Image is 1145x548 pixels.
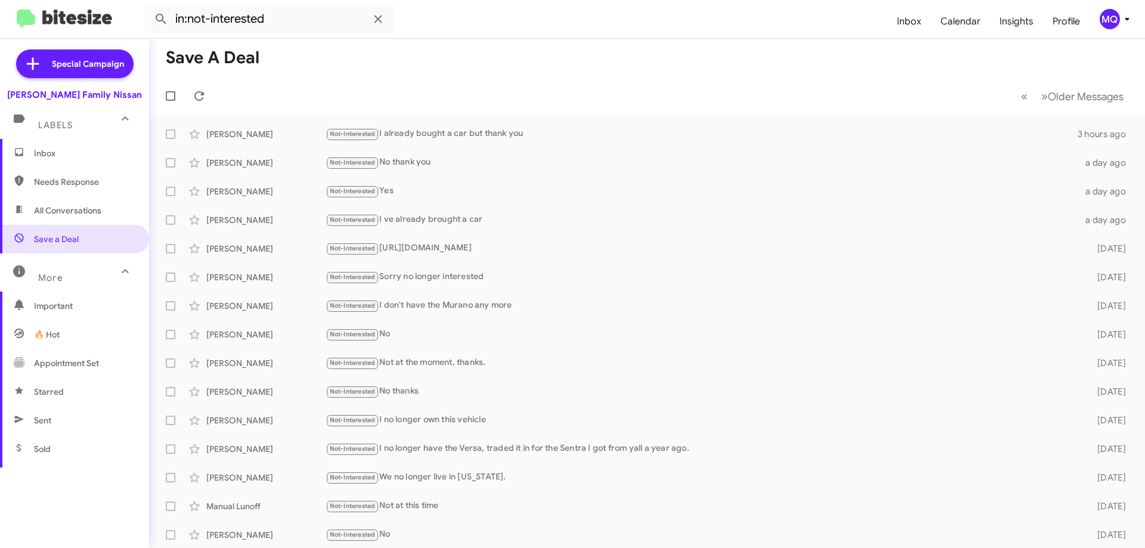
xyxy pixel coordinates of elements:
a: Insights [990,4,1043,39]
span: Sold [34,443,51,455]
div: I already bought a car but thank you [326,127,1078,141]
div: I no longer have the Versa, traded it in for the Sentra I got from yall a year ago. [326,442,1078,456]
div: [DATE] [1078,472,1135,484]
span: Not-Interested [330,130,376,138]
span: Starred [34,386,64,398]
div: 3 hours ago [1078,128,1135,140]
span: Not-Interested [330,473,376,481]
div: MQ [1100,9,1120,29]
h1: Save a Deal [166,48,259,67]
span: Appointment Set [34,357,99,369]
span: Not-Interested [330,388,376,395]
div: I don't have the Murano any more [326,299,1078,312]
span: Special Campaign [52,58,124,70]
div: [DATE] [1078,414,1135,426]
div: [PERSON_NAME] [206,414,326,426]
div: Not at this time [326,499,1078,513]
div: [PERSON_NAME] [206,128,326,140]
button: Previous [1014,84,1035,109]
span: Not-Interested [330,187,376,195]
span: Not-Interested [330,159,376,166]
div: [DATE] [1078,357,1135,369]
a: Special Campaign [16,49,134,78]
div: [DATE] [1078,386,1135,398]
div: [DATE] [1078,529,1135,541]
div: [DATE] [1078,329,1135,340]
div: [PERSON_NAME] [206,443,326,455]
span: Older Messages [1048,90,1124,103]
span: Not-Interested [330,416,376,424]
div: I no longer own this vehicle [326,413,1078,427]
div: [DATE] [1078,443,1135,455]
div: a day ago [1078,157,1135,169]
div: [DATE] [1078,243,1135,255]
div: Yes [326,184,1078,198]
div: No thank you [326,156,1078,169]
div: [DATE] [1078,271,1135,283]
div: [PERSON_NAME] [206,214,326,226]
button: MQ [1090,9,1132,29]
span: Inbox [34,147,135,159]
div: [DATE] [1078,300,1135,312]
span: 🔥 Hot [34,329,60,340]
div: [DATE] [1078,500,1135,512]
span: Not-Interested [330,445,376,453]
div: Not at the moment, thanks. [326,356,1078,370]
span: Important [34,300,135,312]
span: » [1041,89,1048,104]
div: [PERSON_NAME] [206,300,326,312]
span: « [1021,89,1028,104]
div: [PERSON_NAME] [206,386,326,398]
span: All Conversations [34,205,101,216]
span: Save a Deal [34,233,79,245]
span: More [38,273,63,283]
div: Manual Lunoff [206,500,326,512]
span: Not-Interested [330,216,376,224]
span: Not-Interested [330,359,376,367]
button: Next [1034,84,1131,109]
div: [URL][DOMAIN_NAME] [326,242,1078,255]
div: No [326,327,1078,341]
div: [PERSON_NAME] [206,243,326,255]
span: Labels [38,120,73,131]
a: Calendar [931,4,990,39]
span: Not-Interested [330,244,376,252]
div: No thanks [326,385,1078,398]
span: Not-Interested [330,330,376,338]
span: Needs Response [34,176,135,188]
div: [PERSON_NAME] [206,157,326,169]
div: I ve already brought a car [326,213,1078,227]
div: a day ago [1078,185,1135,197]
div: a day ago [1078,214,1135,226]
div: We no longer live in [US_STATE]. [326,470,1078,484]
div: [PERSON_NAME] [206,271,326,283]
a: Profile [1043,4,1090,39]
span: Not-Interested [330,531,376,538]
div: No [326,528,1078,541]
div: [PERSON_NAME] [206,329,326,340]
div: [PERSON_NAME] [206,472,326,484]
span: Not-Interested [330,502,376,510]
span: Sent [34,414,51,426]
div: [PERSON_NAME] [206,185,326,197]
div: [PERSON_NAME] [206,357,326,369]
input: Search [144,5,395,33]
span: Not-Interested [330,273,376,281]
div: Sorry no longer interested [326,270,1078,284]
span: Not-Interested [330,302,376,309]
nav: Page navigation example [1014,84,1131,109]
div: [PERSON_NAME] [206,529,326,541]
a: Inbox [887,4,931,39]
div: [PERSON_NAME] Family Nissan [7,89,142,101]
